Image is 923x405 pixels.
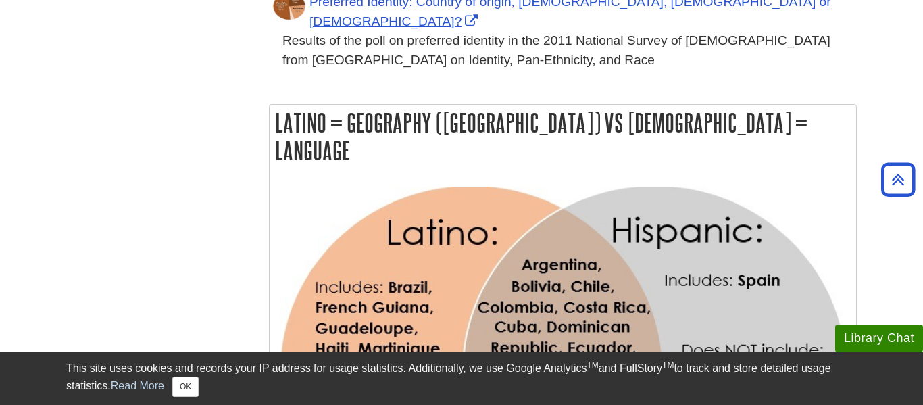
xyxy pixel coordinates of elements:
div: Results of the poll on preferred identity in the 2011 National Survey of [DEMOGRAPHIC_DATA] from ... [282,31,857,70]
button: Library Chat [835,325,923,352]
sup: TM [662,360,674,370]
a: Read More [111,380,164,391]
h2: Latino = Geography ([GEOGRAPHIC_DATA]) vs [DEMOGRAPHIC_DATA] = Language [270,105,856,168]
sup: TM [587,360,598,370]
a: Back to Top [876,170,920,189]
button: Close [172,377,199,397]
div: This site uses cookies and records your IP address for usage statistics. Additionally, we use Goo... [66,360,857,397]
